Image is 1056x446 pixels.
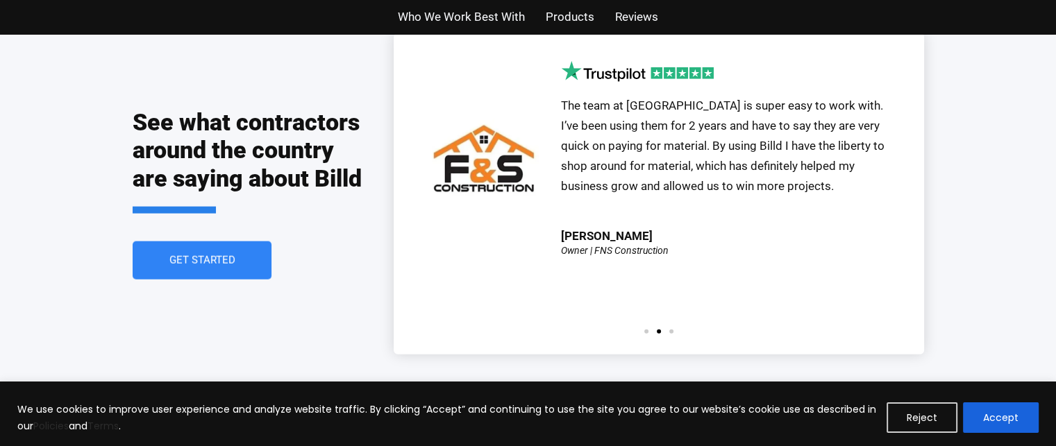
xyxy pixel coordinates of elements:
[398,7,525,27] a: Who We Work Best With
[963,402,1039,433] button: Accept
[414,61,903,315] div: 2 / 3
[644,329,648,334] span: Go to slide 1
[133,108,366,214] h2: See what contractors around the country are saying about Billd
[615,7,658,27] a: Reviews
[169,255,235,266] span: Get Started
[546,7,594,27] a: Products
[17,401,876,434] p: We use cookies to improve user experience and analyze website traffic. By clicking “Accept” and c...
[657,329,661,334] span: Go to slide 2
[133,241,271,280] a: Get Started
[33,419,69,433] a: Policies
[887,402,957,433] button: Reject
[669,329,673,334] span: Go to slide 3
[87,419,119,433] a: Terms
[561,230,653,242] div: [PERSON_NAME]
[561,246,669,255] div: Owner | FNS Construction
[561,98,885,193] span: The team at [GEOGRAPHIC_DATA] is super easy to work with. I’ve been using them for 2 years and ha...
